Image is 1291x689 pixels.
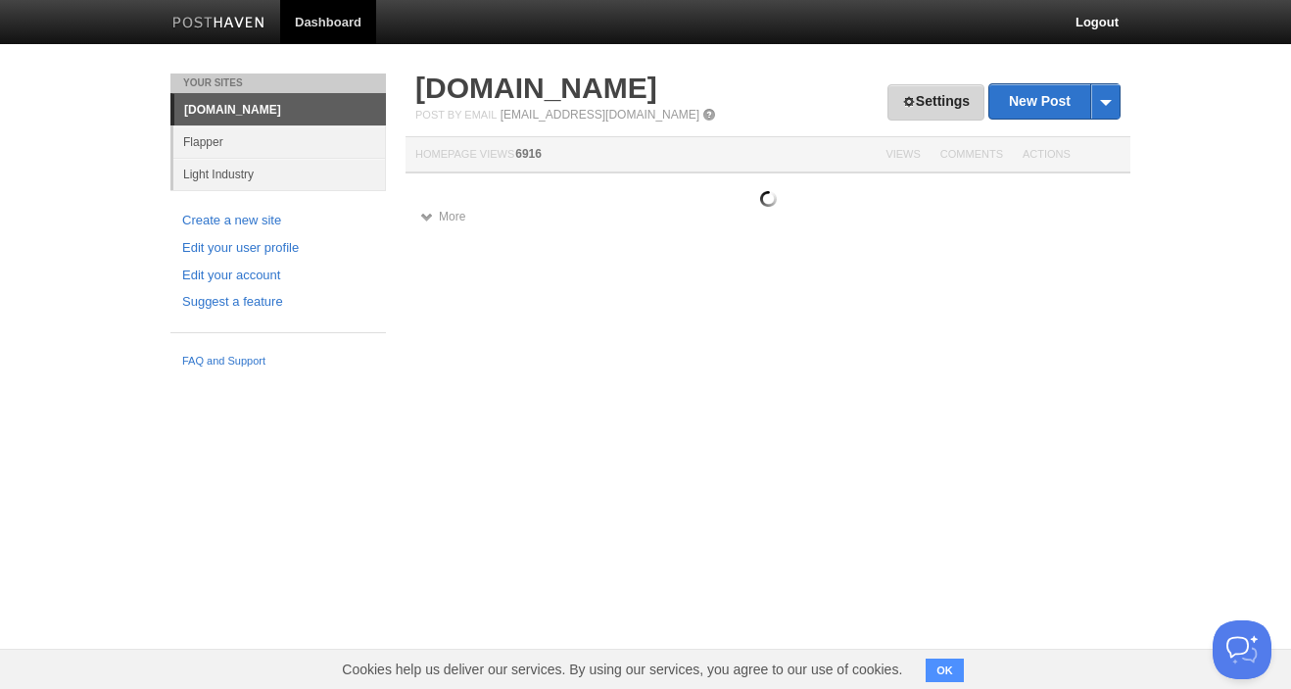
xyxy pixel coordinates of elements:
[182,292,374,313] a: Suggest a feature
[876,137,930,173] th: Views
[172,17,265,31] img: Posthaven-bar
[173,125,386,158] a: Flapper
[174,94,386,125] a: [DOMAIN_NAME]
[182,238,374,259] a: Edit your user profile
[406,137,876,173] th: Homepage Views
[415,72,657,104] a: [DOMAIN_NAME]
[420,210,465,223] a: More
[173,158,386,190] a: Light Industry
[515,147,542,161] span: 6916
[182,353,374,370] a: FAQ and Support
[989,84,1120,119] a: New Post
[182,211,374,231] a: Create a new site
[926,659,964,682] button: OK
[1213,620,1271,679] iframe: Help Scout Beacon - Open
[182,266,374,286] a: Edit your account
[931,137,1013,173] th: Comments
[760,191,777,207] img: loading.gif
[1013,137,1130,173] th: Actions
[322,650,922,689] span: Cookies help us deliver our services. By using our services, you agree to our use of cookies.
[170,74,386,93] li: Your Sites
[501,108,699,122] a: [EMAIL_ADDRESS][DOMAIN_NAME]
[415,109,497,121] span: Post by Email
[887,84,984,121] a: Settings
